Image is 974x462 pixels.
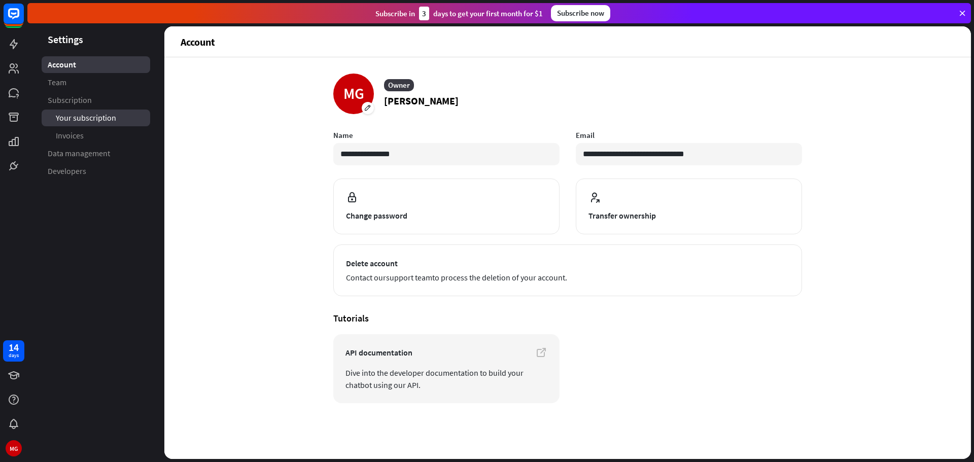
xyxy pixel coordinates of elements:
[333,179,560,234] button: Change password
[48,77,66,88] span: Team
[9,352,19,359] div: days
[42,127,150,144] a: Invoices
[346,257,789,269] span: Delete account
[576,179,802,234] button: Transfer ownership
[42,92,150,109] a: Subscription
[48,59,76,70] span: Account
[42,145,150,162] a: Data management
[551,5,610,21] div: Subscribe now
[42,74,150,91] a: Team
[333,334,560,403] a: API documentation Dive into the developer documentation to build your chatbot using our API.
[56,130,84,141] span: Invoices
[9,343,19,352] div: 14
[333,244,802,296] button: Delete account Contact oursupport teamto process the deletion of your account.
[588,209,789,222] span: Transfer ownership
[384,93,459,109] p: [PERSON_NAME]
[346,209,547,222] span: Change password
[27,32,164,46] header: Settings
[42,163,150,180] a: Developers
[346,271,789,283] span: Contact our to process the deletion of your account.
[8,4,39,34] button: Open LiveChat chat widget
[384,79,414,91] div: Owner
[576,130,802,140] label: Email
[419,7,429,20] div: 3
[345,346,547,359] span: API documentation
[6,440,22,456] div: MG
[375,7,543,20] div: Subscribe in days to get your first month for $1
[345,367,547,391] span: Dive into the developer documentation to build your chatbot using our API.
[3,340,24,362] a: 14 days
[48,148,110,159] span: Data management
[48,95,92,105] span: Subscription
[42,110,150,126] a: Your subscription
[386,272,432,282] a: support team
[333,74,374,114] div: MG
[56,113,116,123] span: Your subscription
[333,130,560,140] label: Name
[48,166,86,176] span: Developers
[333,312,802,324] h4: Tutorials
[164,26,971,57] header: Account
